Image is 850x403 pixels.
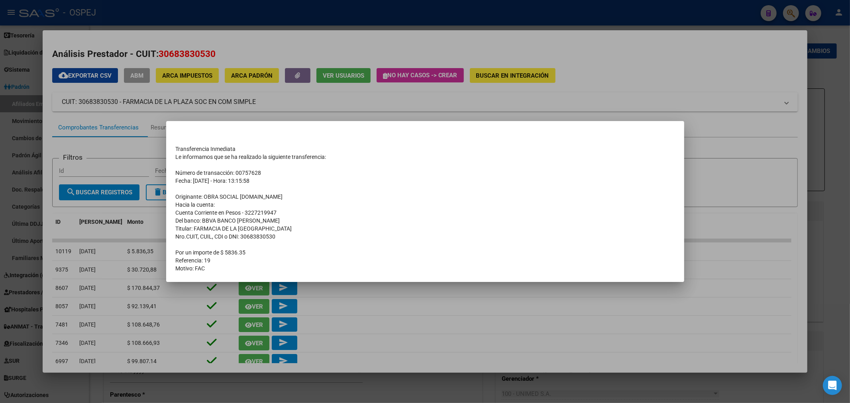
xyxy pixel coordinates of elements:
[176,153,675,161] td: Le informamos que se ha realizado la siguiente transferencia:
[176,209,675,217] td: Cuenta Corriente en Pesos - 3227219947
[176,193,675,201] td: Originante: OBRA SOCIAL [DOMAIN_NAME]
[176,201,675,209] td: Hacia la cuenta:
[176,233,675,241] td: Nro.CUIT, CUIL, CDI o DNI: 30683830530
[823,376,842,395] div: Open Intercom Messenger
[176,248,675,256] td: Por un importe de $ 5836.35
[176,217,675,225] td: Del banco: BBVA BANCO [PERSON_NAME]
[176,177,675,185] td: Fecha: [DATE] - Hora: 13:15:58
[176,145,675,153] td: Transferencia Inmediata
[176,169,675,177] td: Número de transacción: 00757628
[176,264,675,272] td: Motivo: FAC
[176,256,675,264] td: Referencia: 19
[176,225,675,233] td: Titular: FARMACIA DE LA [GEOGRAPHIC_DATA]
